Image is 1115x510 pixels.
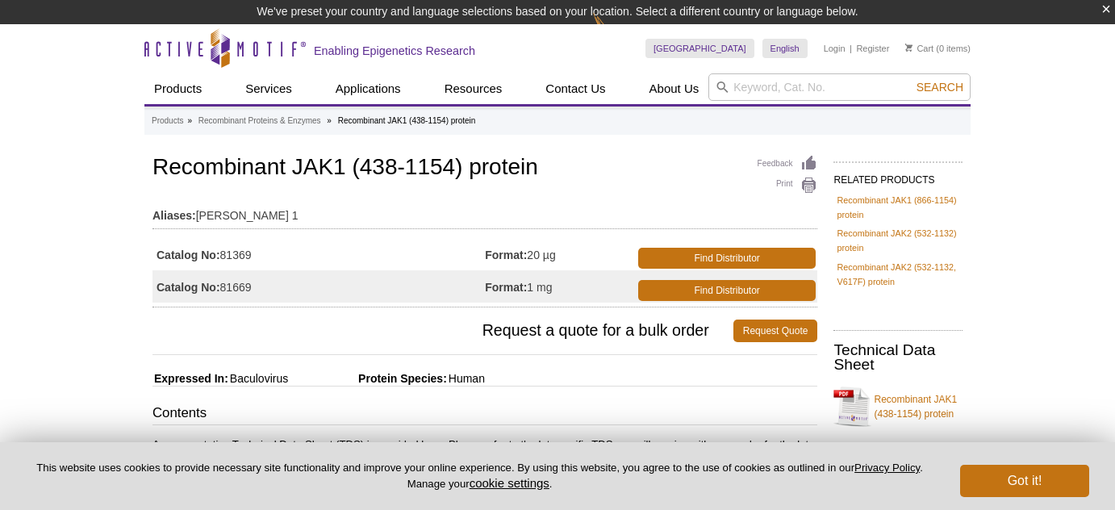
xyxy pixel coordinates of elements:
a: Services [236,73,302,104]
a: Products [144,73,211,104]
a: Resources [435,73,512,104]
a: Find Distributor [638,248,816,269]
a: Applications [326,73,411,104]
h2: Technical Data Sheet [833,343,963,372]
a: Recombinant JAK1 (438-1154) protein [833,382,963,431]
td: [PERSON_NAME] 1 [152,199,817,224]
span: Human [447,372,485,385]
h1: Recombinant JAK1 (438-1154) protein [152,155,817,182]
a: Recombinant JAK1 (866-1154) protein [837,193,959,222]
strong: Aliases: [152,208,196,223]
p: This website uses cookies to provide necessary site functionality and improve your online experie... [26,461,933,491]
li: » [187,116,192,125]
td: 20 µg [485,238,634,270]
li: (0 items) [905,39,971,58]
span: Expressed In: [152,372,228,385]
span: Baculovirus [228,372,288,385]
li: Recombinant JAK1 (438-1154) protein [338,116,476,125]
strong: Catalog No: [157,280,220,295]
h3: Contents [152,403,817,426]
strong: Format: [485,248,527,262]
span: Request a quote for a bulk order [152,320,733,342]
h2: RELATED PRODUCTS [833,161,963,190]
span: Search [917,81,963,94]
img: Your Cart [905,44,912,52]
a: English [762,39,808,58]
p: A representative Technical Data Sheet (TDS) is provided here. Please refer to the lot-specific TD... [152,437,817,466]
li: | [850,39,852,58]
a: Products [152,114,183,128]
a: Recombinant JAK2 (532-1132) protein [837,226,959,255]
a: Print [758,177,818,194]
strong: Format: [485,280,527,295]
input: Keyword, Cat. No. [708,73,971,101]
a: Register [856,43,889,54]
a: [GEOGRAPHIC_DATA] [645,39,754,58]
a: About Us [640,73,709,104]
a: Privacy Policy [854,462,920,474]
td: 1 mg [485,270,634,303]
span: Protein Species: [291,372,447,385]
a: Login [824,43,846,54]
a: Recombinant JAK2 (532-1132, V617F) protein [837,260,959,289]
strong: Catalog No: [157,248,220,262]
a: Find Distributor [638,280,816,301]
img: Change Here [593,12,636,50]
h2: Enabling Epigenetics Research [314,44,475,58]
button: cookie settings [470,476,549,490]
a: Cart [905,43,933,54]
button: Search [912,80,968,94]
button: Got it! [960,465,1089,497]
a: Request Quote [733,320,818,342]
a: Recombinant Proteins & Enzymes [198,114,321,128]
li: » [327,116,332,125]
a: Contact Us [536,73,615,104]
td: 81669 [152,270,485,303]
td: 81369 [152,238,485,270]
a: Feedback [758,155,818,173]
